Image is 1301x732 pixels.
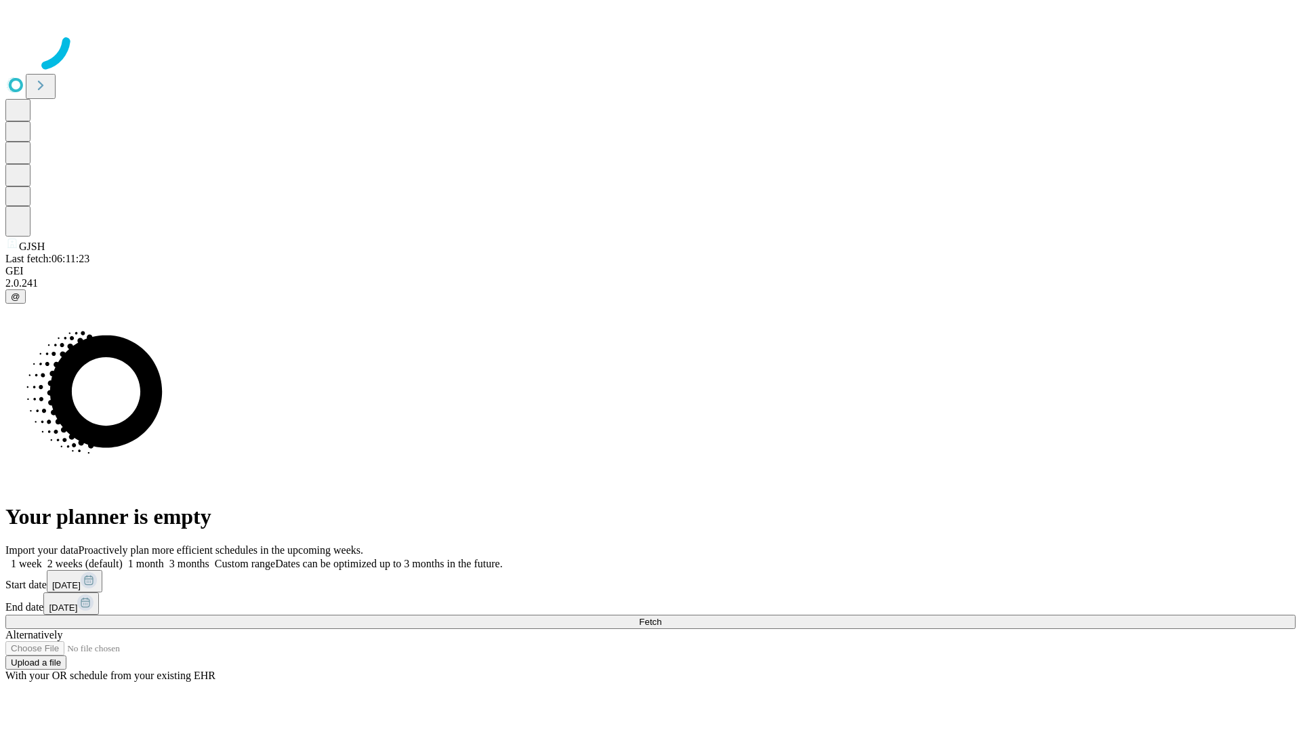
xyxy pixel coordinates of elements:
[169,558,209,569] span: 3 months
[43,592,99,615] button: [DATE]
[5,670,215,681] span: With your OR schedule from your existing EHR
[5,615,1296,629] button: Fetch
[5,277,1296,289] div: 2.0.241
[5,592,1296,615] div: End date
[5,570,1296,592] div: Start date
[52,580,81,590] span: [DATE]
[47,570,102,592] button: [DATE]
[5,544,79,556] span: Import your data
[5,265,1296,277] div: GEI
[11,558,42,569] span: 1 week
[47,558,123,569] span: 2 weeks (default)
[79,544,363,556] span: Proactively plan more efficient schedules in the upcoming weeks.
[5,289,26,304] button: @
[275,558,502,569] span: Dates can be optimized up to 3 months in the future.
[5,655,66,670] button: Upload a file
[5,253,89,264] span: Last fetch: 06:11:23
[49,603,77,613] span: [DATE]
[5,504,1296,529] h1: Your planner is empty
[19,241,45,252] span: GJSH
[128,558,164,569] span: 1 month
[215,558,275,569] span: Custom range
[639,617,661,627] span: Fetch
[11,291,20,302] span: @
[5,629,62,640] span: Alternatively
